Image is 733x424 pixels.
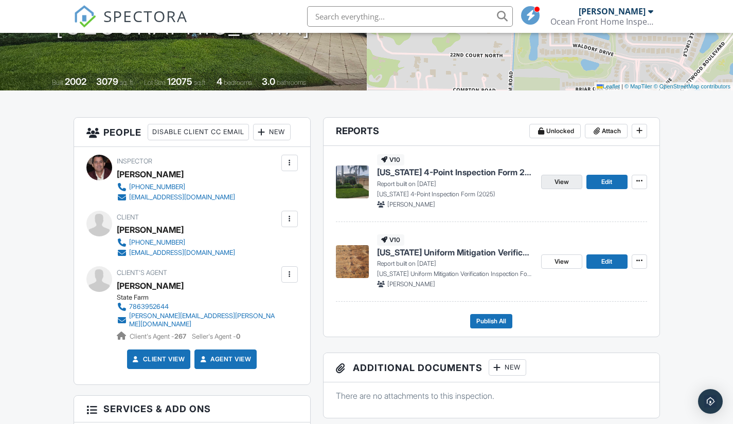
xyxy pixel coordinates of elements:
a: [PERSON_NAME][EMAIL_ADDRESS][PERSON_NAME][DOMAIN_NAME] [117,312,279,328]
span: Client [117,213,139,221]
a: [PERSON_NAME] [117,278,184,293]
a: [EMAIL_ADDRESS][DOMAIN_NAME] [117,248,235,258]
span: Built [52,79,63,86]
img: The Best Home Inspection Software - Spectora [74,5,96,28]
div: [EMAIL_ADDRESS][DOMAIN_NAME] [129,193,235,201]
h3: People [74,118,310,147]
div: [EMAIL_ADDRESS][DOMAIN_NAME] [129,249,235,257]
div: New [489,359,526,376]
div: [PERSON_NAME] [117,222,184,237]
div: Open Intercom Messenger [698,389,723,414]
div: State Farm [117,293,287,302]
p: There are no attachments to this inspection. [336,390,647,401]
strong: 0 [236,333,240,340]
span: Seller's Agent - [192,333,240,340]
div: [PERSON_NAME] [579,6,646,16]
span: Client's Agent [117,269,167,276]
a: Leaflet [597,83,620,89]
h3: Services & Add ons [74,396,310,422]
div: Ocean Front Home Inspection LLC [550,16,653,27]
div: 4 [217,76,222,87]
span: | [621,83,623,89]
a: © MapTiler [624,83,652,89]
div: 3.0 [262,76,275,87]
span: sq. ft. [120,79,134,86]
a: Agent View [198,354,251,364]
div: Disable Client CC Email [148,124,249,140]
span: Lot Size [144,79,166,86]
span: Client's Agent - [130,333,188,340]
a: 7863952644 [117,302,279,312]
a: [EMAIL_ADDRESS][DOMAIN_NAME] [117,192,235,202]
strong: 267 [174,333,186,340]
a: [PHONE_NUMBER] [117,237,235,248]
div: 2002 [65,76,86,87]
a: SPECTORA [74,14,188,35]
span: Inspector [117,157,152,165]
a: © OpenStreetMap contributors [654,83,730,89]
div: [PERSON_NAME][EMAIL_ADDRESS][PERSON_NAME][DOMAIN_NAME] [129,312,279,328]
input: Search everything... [307,6,513,27]
a: Client View [131,354,185,364]
span: SPECTORA [103,5,188,27]
div: New [253,124,291,140]
div: 12075 [167,76,192,87]
div: 7863952644 [129,303,169,311]
span: bedrooms [224,79,252,86]
h3: Additional Documents [324,353,659,382]
a: [PHONE_NUMBER] [117,182,235,192]
div: 3079 [96,76,118,87]
span: sq.ft. [194,79,207,86]
div: [PHONE_NUMBER] [129,183,185,191]
span: bathrooms [277,79,306,86]
div: [PHONE_NUMBER] [129,238,185,247]
div: [PERSON_NAME] [117,167,184,182]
